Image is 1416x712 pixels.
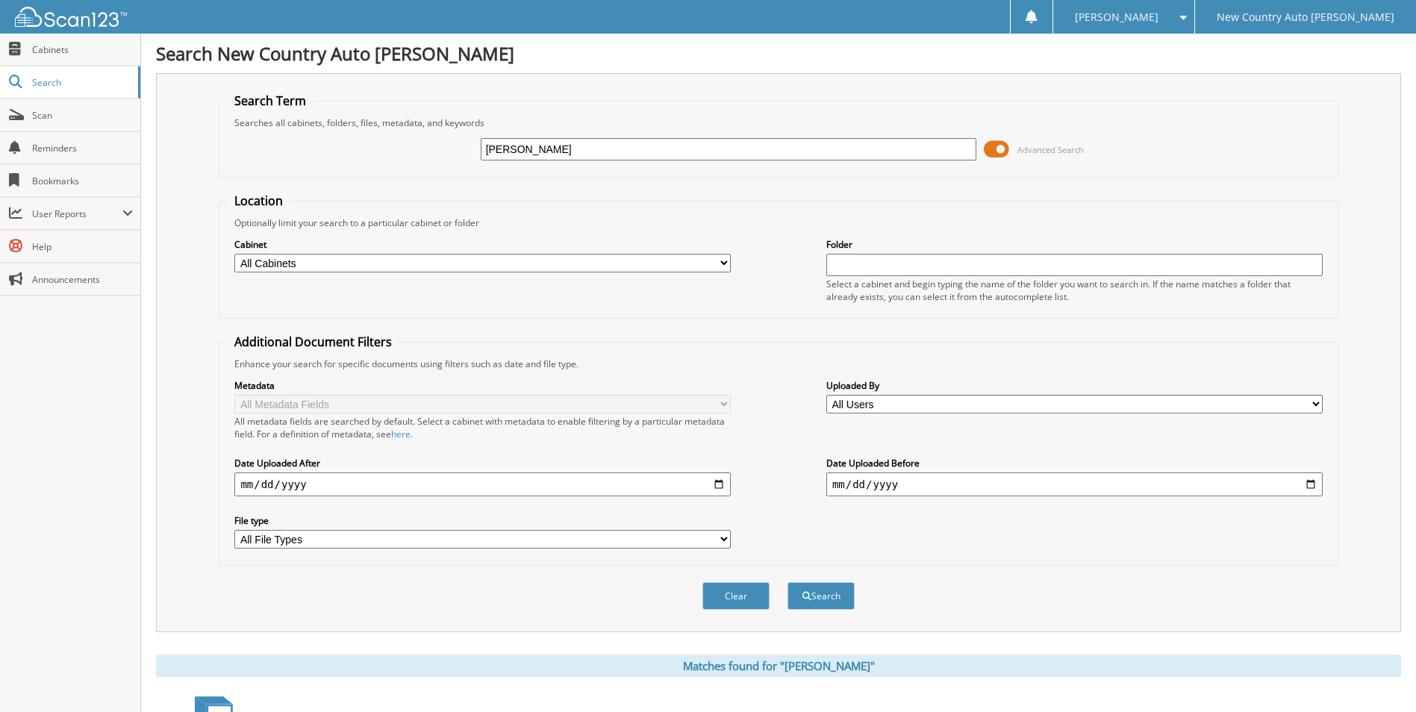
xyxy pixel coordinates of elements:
span: Bookmarks [32,175,133,187]
div: Matches found for "[PERSON_NAME]" [156,655,1401,677]
label: Metadata [234,379,731,392]
div: Enhance your search for specific documents using filters such as date and file type. [227,357,1329,370]
span: New Country Auto [PERSON_NAME] [1217,13,1394,22]
input: end [826,472,1323,496]
div: All metadata fields are searched by default. Select a cabinet with metadata to enable filtering b... [234,415,731,440]
legend: Search Term [227,93,314,109]
label: Folder [826,238,1323,251]
label: Uploaded By [826,379,1323,392]
div: Searches all cabinets, folders, files, metadata, and keywords [227,116,1329,129]
span: Search [32,76,131,89]
legend: Location [227,193,290,209]
span: Scan [32,109,133,122]
div: Select a cabinet and begin typing the name of the folder you want to search in. If the name match... [826,278,1323,303]
legend: Additional Document Filters [227,334,399,350]
a: here [391,428,411,440]
span: User Reports [32,207,122,220]
button: Search [787,582,855,610]
span: Announcements [32,273,133,286]
span: Reminders [32,142,133,154]
label: Date Uploaded Before [826,457,1323,469]
label: Cabinet [234,238,731,251]
span: Advanced Search [1017,144,1084,155]
span: Cabinets [32,43,133,56]
img: scan123-logo-white.svg [15,7,127,27]
button: Clear [702,582,770,610]
input: start [234,472,731,496]
label: File type [234,514,731,527]
span: [PERSON_NAME] [1075,13,1158,22]
label: Date Uploaded After [234,457,731,469]
h1: Search New Country Auto [PERSON_NAME] [156,41,1401,66]
div: Optionally limit your search to a particular cabinet or folder [227,216,1329,229]
span: Help [32,240,133,253]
